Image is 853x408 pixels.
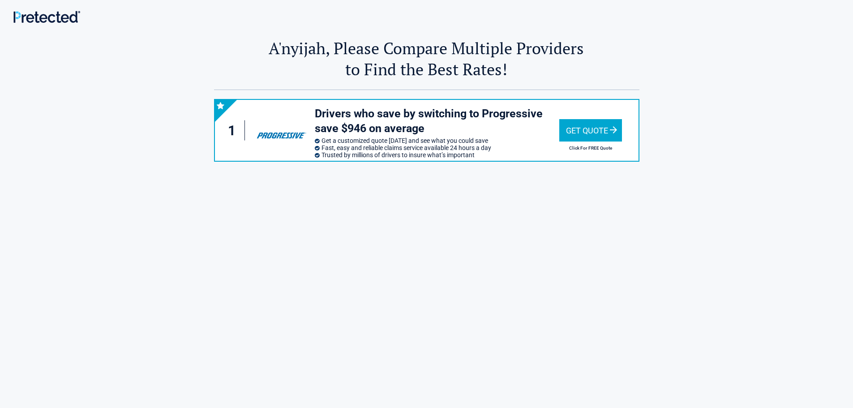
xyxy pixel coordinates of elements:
[315,137,559,144] li: Get a customized quote [DATE] and see what you could save
[559,146,622,150] h2: Click For FREE Quote
[253,116,310,144] img: progressive's logo
[315,107,559,136] h3: Drivers who save by switching to Progressive save $946 on average
[214,38,639,80] h2: A'nyijah, Please Compare Multiple Providers to Find the Best Rates!
[315,144,559,151] li: Fast, easy and reliable claims service available 24 hours a day
[224,120,245,141] div: 1
[13,11,80,23] img: Main Logo
[315,151,559,159] li: Trusted by millions of drivers to insure what’s important
[559,119,622,142] div: Get Quote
